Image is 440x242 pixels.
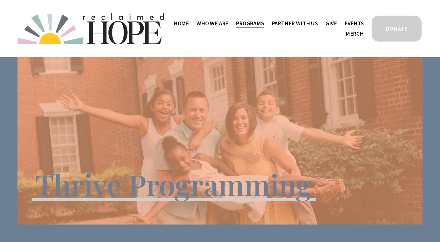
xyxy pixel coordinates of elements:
[196,18,228,28] a: folder dropdown
[371,15,422,42] a: DONATE
[196,19,228,28] span: Who We Are
[272,19,318,28] span: Partner With Us
[272,18,318,28] a: folder dropdown
[345,28,364,39] a: Merch
[236,19,264,28] span: Programs
[174,18,189,28] a: Home
[344,18,364,28] a: Events
[325,18,337,28] a: Give
[17,13,164,44] img: Reclaimed Hope Initiative
[236,18,264,28] a: folder dropdown
[35,165,312,203] span: Thrive Programming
